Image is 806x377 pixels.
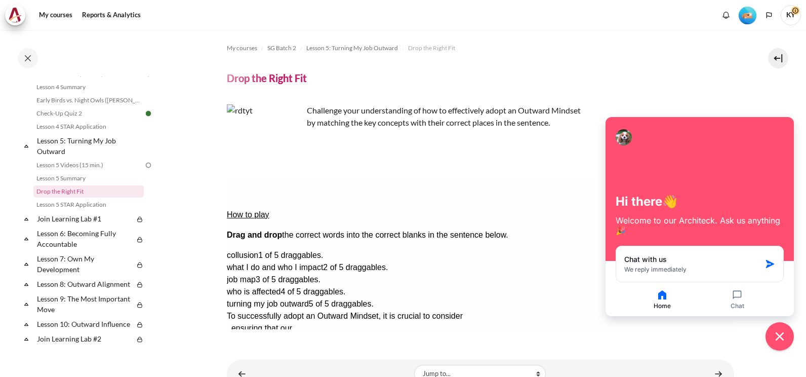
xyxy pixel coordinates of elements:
[21,334,31,344] span: Collapse
[144,161,153,170] img: To do
[781,5,801,25] a: User menu
[21,279,31,289] span: Collapse
[306,42,398,54] a: Lesson 5: Turning My Job Outward
[227,104,303,180] img: rdtyt
[21,299,31,309] span: Collapse
[35,212,134,225] a: Join Learning Lab #1
[408,42,455,54] a: Drop the Right Fit
[35,292,134,316] a: Lesson 9: The Most Important Move
[35,5,76,25] a: My courses
[21,141,31,151] span: Collapse
[21,259,31,269] span: Collapse
[718,8,734,23] div: Show notification window with no new notifications
[227,44,257,53] span: My courses
[33,199,144,211] a: Lesson 5 STAR Application
[227,40,734,56] nav: Navigation bar
[35,134,144,158] a: Lesson 5: Turning My Job Outward
[21,319,31,329] span: Collapse
[33,121,144,133] a: Lesson 4 STAR Application
[33,185,144,198] a: Drop the Right Fit
[227,180,734,329] iframe: Drop the Right Fit
[408,44,455,53] span: Drop the Right Fit
[35,317,134,331] a: Lesson 10: Outward Influence
[227,104,581,129] p: Challenge your understanding of how to effectively adopt an Outward Mindset by matching the key c...
[35,347,144,360] a: Community & Tools
[21,234,31,244] span: Collapse
[267,42,296,54] a: SG Batch 2
[21,214,31,224] span: Collapse
[35,227,134,251] a: Lesson 6: Becoming Fully Accountable
[33,172,144,184] a: Lesson 5 Summary
[33,107,144,120] a: Check-Up Quiz 2
[739,6,756,24] div: Level #2
[739,7,756,24] img: Level #2
[8,8,22,23] img: Architeck
[35,277,134,291] a: Lesson 8: Outward Alignment
[21,349,31,359] span: Collapse
[781,5,801,25] span: KY
[33,94,144,106] a: Early Birds vs. Night Owls ([PERSON_NAME]'s Story)
[35,252,134,276] a: Lesson 7: Own My Development
[35,332,134,346] a: Join Learning Lab #2
[5,5,30,25] a: Architeck Architeck
[735,6,760,24] a: Level #2
[227,42,257,54] a: My courses
[267,44,296,53] span: SG Batch 2
[227,71,307,85] h4: Drop the Right Fit
[33,159,144,171] a: Lesson 5 Videos (15 min.)
[144,109,153,118] img: Done
[306,44,398,53] span: Lesson 5: Turning My Job Outward
[33,81,144,93] a: Lesson 4 Summary
[761,8,777,23] button: Languages
[78,5,144,25] a: Reports & Analytics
